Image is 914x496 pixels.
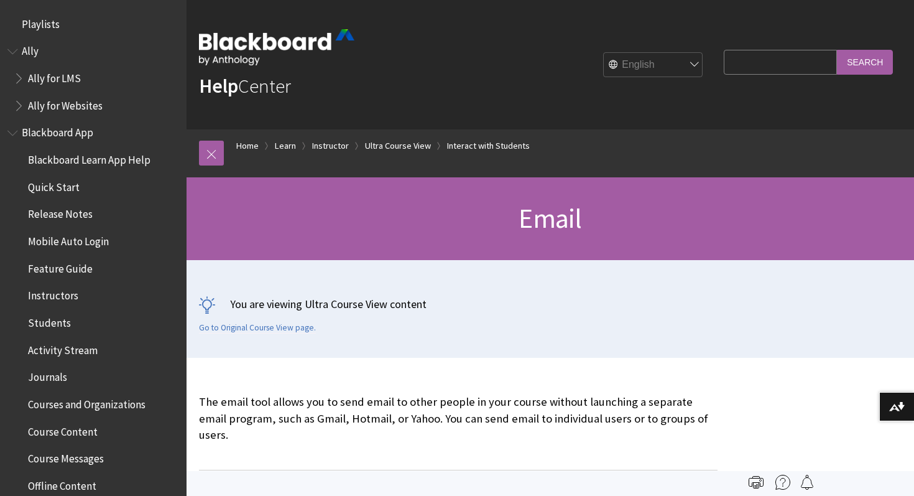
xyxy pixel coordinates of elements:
span: Courses and Organizations [28,394,145,411]
img: Follow this page [800,475,815,490]
span: Offline Content [28,475,96,492]
span: Ally [22,41,39,58]
img: Blackboard by Anthology [199,29,354,65]
span: Course Content [28,421,98,438]
p: The email tool allows you to send email to other people in your course without launching a separa... [199,394,718,443]
span: Blackboard Learn App Help [28,149,150,166]
a: Interact with Students [447,138,530,154]
a: Go to Original Course View page. [199,322,316,334]
span: Playlists [22,14,60,30]
span: Blackboard App [22,123,93,139]
span: Feature Guide [28,258,93,275]
span: Course Messages [28,449,104,466]
img: More help [775,475,790,490]
span: Instructors [28,286,78,302]
nav: Book outline for Anthology Ally Help [7,41,179,116]
span: Journals [28,367,67,384]
nav: Book outline for Playlists [7,14,179,35]
img: Print [749,475,764,490]
p: You are viewing Ultra Course View content [199,296,902,312]
a: Home [236,138,259,154]
span: Activity Stream [28,340,98,357]
strong: Help [199,73,238,98]
span: Ally for LMS [28,68,81,85]
span: Mobile Auto Login [28,231,109,248]
span: Ally for Websites [28,95,103,112]
a: Instructor [312,138,349,154]
select: Site Language Selector [604,53,703,78]
span: Quick Start [28,177,80,194]
a: HelpCenter [199,73,291,98]
input: Search [837,50,893,74]
span: Release Notes [28,204,93,221]
span: Students [28,312,71,329]
span: Email [519,201,581,235]
a: Learn [275,138,296,154]
a: Ultra Course View [365,138,431,154]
